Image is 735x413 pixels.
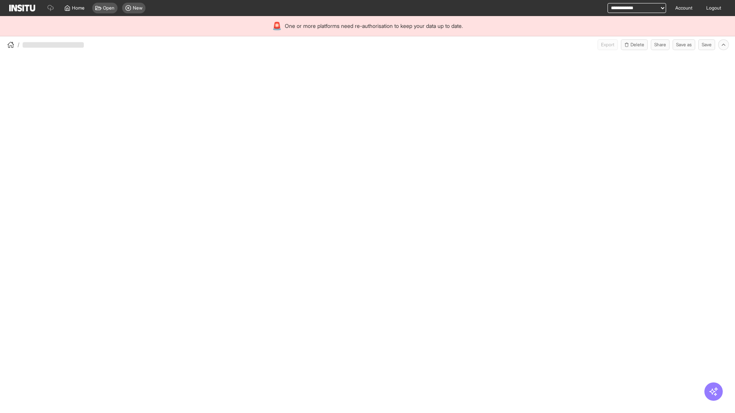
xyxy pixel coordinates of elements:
[103,5,114,11] span: Open
[272,21,282,31] div: 🚨
[285,22,463,30] span: One or more platforms need re-authorisation to keep your data up to date.
[72,5,85,11] span: Home
[698,39,715,50] button: Save
[598,39,618,50] span: Can currently only export from Insights reports.
[133,5,142,11] span: New
[651,39,670,50] button: Share
[621,39,648,50] button: Delete
[6,40,20,49] button: /
[598,39,618,50] button: Export
[673,39,695,50] button: Save as
[9,5,35,11] img: Logo
[18,41,20,49] span: /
